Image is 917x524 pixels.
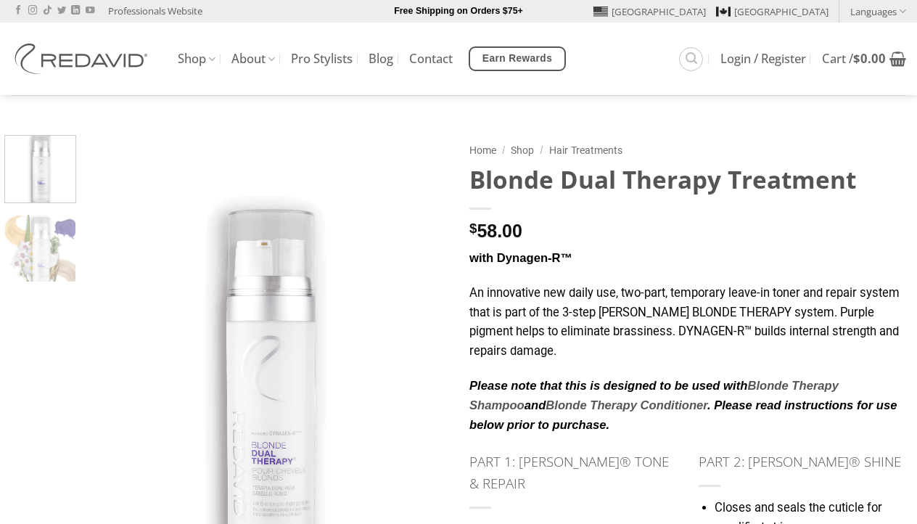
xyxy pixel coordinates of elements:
strong: Free Shipping on Orders $75+ [394,6,523,16]
bdi: 58.00 [469,221,522,241]
a: Earn Rewards [469,46,565,71]
a: Follow on LinkedIn [71,6,80,16]
a: About [231,45,275,73]
a: Blog [369,46,393,72]
span: Login / Register [720,53,806,65]
a: Home [469,144,496,156]
a: Follow on Facebook [14,6,22,16]
a: Follow on Instagram [28,6,37,16]
nav: Breadcrumb [469,142,906,159]
bdi: 0.00 [853,50,886,67]
img: REDAVID Blonde Dual Therapy for Blonde and Highlighted Hair [5,215,75,285]
h4: PART 2: [PERSON_NAME]® SHINE [699,451,906,472]
a: Blonde Therapy Conditioner [546,398,707,412]
a: [GEOGRAPHIC_DATA] [716,1,828,22]
p: An innovative new daily use, two-part, temporary leave-in toner and repair system that is part of... [469,284,906,361]
a: Pro Stylists [291,46,353,72]
a: Follow on Twitter [57,6,66,16]
a: Contact [409,46,453,72]
a: Follow on TikTok [43,6,52,16]
a: [GEOGRAPHIC_DATA] [593,1,706,22]
a: View cart [822,43,906,75]
span: $ [469,222,477,236]
span: $ [853,50,860,67]
strong: with Dynagen-R™ [469,251,572,265]
span: / [502,144,505,156]
a: Search [679,47,703,71]
a: Blonde Therapy Shampoo [469,379,839,412]
a: Languages [850,1,906,22]
h4: PART 1: [PERSON_NAME]® TONE & REPAIR [469,451,677,494]
a: Shop [178,45,215,73]
a: Shop [511,144,534,156]
strong: Please note that this is designed to be used with and . Please read instructions for use below pr... [469,379,897,431]
a: Login / Register [720,46,806,72]
a: Hair Treatments [549,144,622,156]
h1: Blonde Dual Therapy Treatment [469,164,906,195]
span: Earn Rewards [482,51,552,67]
a: Follow on YouTube [86,6,94,16]
span: / [540,144,543,156]
img: REDAVID Blonde Dual Therapy for Blonde and Highlighted Hair [5,132,75,202]
img: REDAVID Salon Products | United States [11,44,156,74]
span: Cart / [822,53,886,65]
